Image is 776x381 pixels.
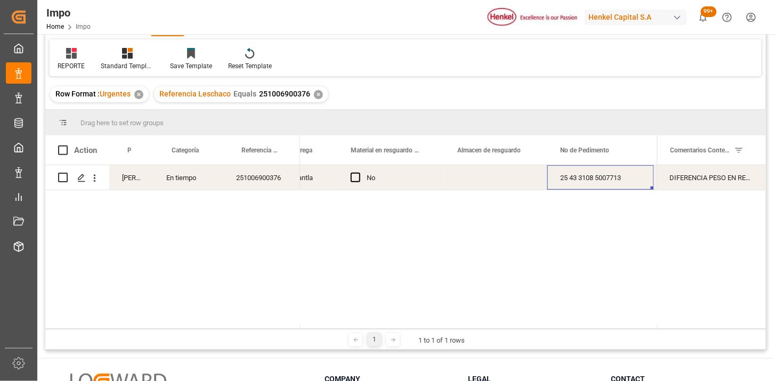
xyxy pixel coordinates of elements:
[101,61,154,71] div: Standard Templates
[46,5,91,21] div: Impo
[691,5,715,29] button: show 100 new notifications
[670,147,730,154] span: Comentarios Contenedor
[58,61,85,71] div: REPORTE
[585,10,687,25] div: Henkel Capital S.A
[314,90,323,99] div: ✕
[45,165,300,190] div: Press SPACE to select this row.
[457,147,521,154] span: Almacen de resguardo
[701,6,717,17] span: 99+
[46,23,64,30] a: Home
[74,145,97,155] div: Action
[547,165,654,190] div: 25 43 3108 5007713
[585,7,691,27] button: Henkel Capital S.A
[657,165,766,190] div: DIFERENCIA PESO EN REVALIDADO Y HBL (BL OK 01.10) | TRASLADO A GOLMEX POR CANTIDAD DE ETIQUETAS
[488,8,577,27] img: Henkel%20logo.jpg_1689854090.jpg
[80,119,164,127] span: Drag here to set row groups
[159,90,231,98] span: Referencia Leschaco
[170,61,212,71] div: Save Template
[134,90,143,99] div: ✕
[172,147,199,154] span: Categoría
[153,165,223,190] div: En tiempo
[368,333,381,346] div: 1
[657,165,766,190] div: Press SPACE to select this row.
[715,5,739,29] button: Help Center
[55,90,100,98] span: Row Format :
[100,90,131,98] span: Urgentes
[223,165,300,190] div: 251006900376
[109,165,153,190] div: [PERSON_NAME]
[127,147,131,154] span: Persona responsable de seguimiento
[259,90,310,98] span: 251006900376
[560,147,609,154] span: No de Pedimento
[228,61,272,71] div: Reset Template
[351,147,422,154] span: Material en resguardo Y/N
[241,147,278,154] span: Referencia Leschaco
[233,90,256,98] span: Equals
[367,166,432,190] div: No
[418,335,465,346] div: 1 to 1 of 1 rows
